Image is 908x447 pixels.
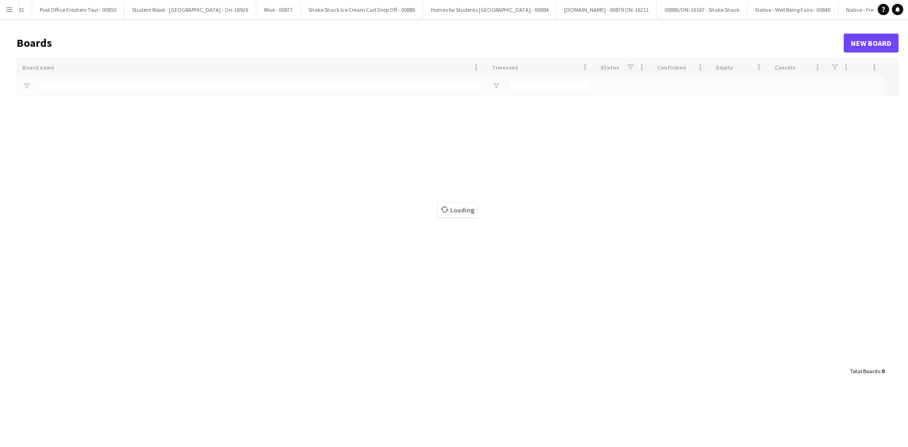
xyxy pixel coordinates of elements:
div: : [850,362,884,380]
button: Student Roost - [GEOGRAPHIC_DATA] - On-16926 [124,0,256,19]
button: Shake Shack Ice Cream Cart Drop Off - 00886 [301,0,423,19]
h1: Boards [17,36,844,50]
span: Loading [438,203,477,217]
span: 0 [882,368,884,375]
span: Total Boards [850,368,880,375]
button: Post Office Freshers Tour - 00850 [32,0,124,19]
button: Native - Well Being Fairs - 00840 [748,0,838,19]
button: Homes for Students [GEOGRAPHIC_DATA] - 00884 [423,0,557,19]
button: [DOMAIN_NAME] - 00879 ON-16211 [557,0,657,19]
button: 00886/ON-16167 - Shake Shack [657,0,748,19]
button: Wise - 00877 [256,0,301,19]
a: New Board [844,34,899,53]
